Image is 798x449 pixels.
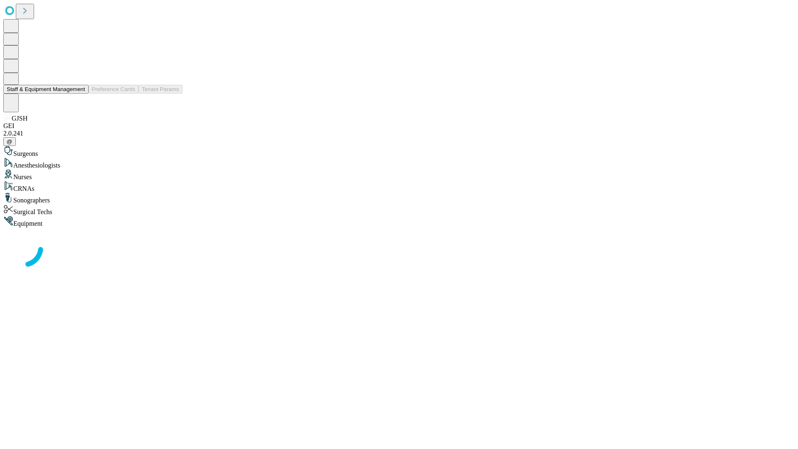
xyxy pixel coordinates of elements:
[3,158,795,169] div: Anesthesiologists
[3,192,795,204] div: Sonographers
[138,85,182,94] button: Tenant Params
[89,85,138,94] button: Preference Cards
[7,138,12,145] span: @
[3,146,795,158] div: Surgeons
[3,181,795,192] div: CRNAs
[3,137,16,146] button: @
[12,115,27,122] span: GJSH
[3,169,795,181] div: Nurses
[3,122,795,130] div: GEI
[3,204,795,216] div: Surgical Techs
[3,85,89,94] button: Staff & Equipment Management
[3,216,795,227] div: Equipment
[3,130,795,137] div: 2.0.241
